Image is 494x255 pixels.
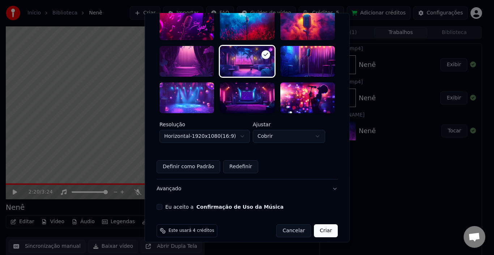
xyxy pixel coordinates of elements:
[157,160,220,173] button: Definir como Padrão
[253,122,325,127] label: Ajustar
[276,224,311,237] button: Cancelar
[196,204,284,209] button: Eu aceito a
[169,228,214,234] span: Este usará 4 créditos
[223,160,258,173] button: Redefinir
[314,224,338,237] button: Criar
[157,179,338,198] button: Avançado
[159,122,250,127] label: Resolução
[165,204,284,209] label: Eu aceito a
